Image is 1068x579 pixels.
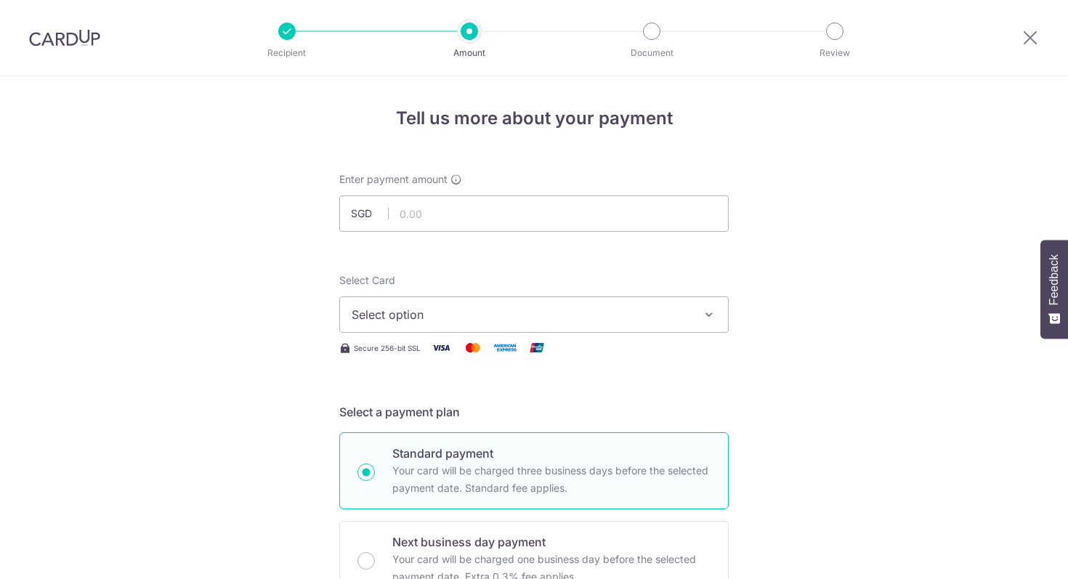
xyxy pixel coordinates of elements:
[1048,254,1061,305] span: Feedback
[458,339,488,357] img: Mastercard
[392,462,711,497] p: Your card will be charged three business days before the selected payment date. Standard fee appl...
[416,46,523,60] p: Amount
[339,105,729,131] h4: Tell us more about your payment
[352,306,690,323] span: Select option
[233,46,341,60] p: Recipient
[598,46,705,60] p: Document
[974,535,1053,572] iframe: Opens a widget where you can find more information
[351,206,389,221] span: SGD
[339,403,729,421] h5: Select a payment plan
[426,339,456,357] img: Visa
[392,445,711,462] p: Standard payment
[339,296,729,333] button: Select option
[339,195,729,232] input: 0.00
[339,172,448,187] span: Enter payment amount
[354,342,421,354] span: Secure 256-bit SSL
[29,29,100,46] img: CardUp
[490,339,519,357] img: American Express
[781,46,889,60] p: Review
[339,274,395,286] span: translation missing: en.payables.payment_networks.credit_card.summary.labels.select_card
[392,533,711,551] p: Next business day payment
[1040,240,1068,339] button: Feedback - Show survey
[522,339,551,357] img: Union Pay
